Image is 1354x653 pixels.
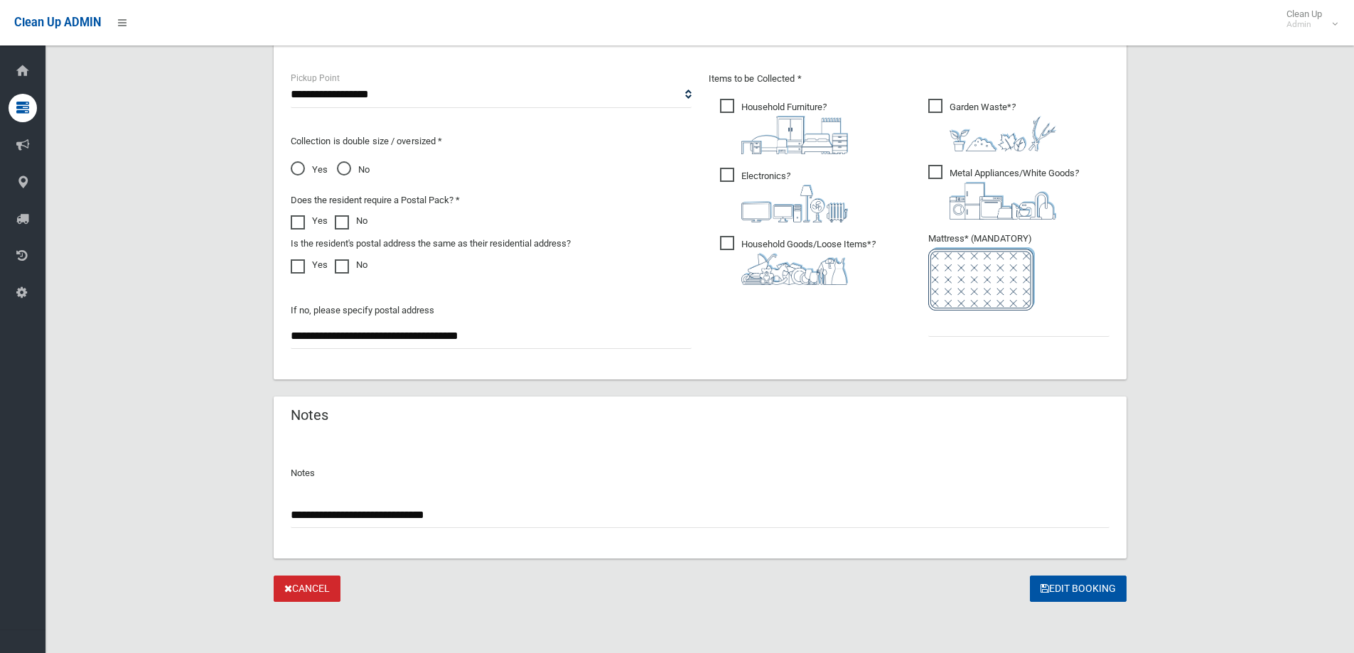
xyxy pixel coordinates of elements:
i: ? [741,171,848,222]
img: e7408bece873d2c1783593a074e5cb2f.png [928,247,1035,311]
i: ? [741,239,876,285]
p: Notes [291,465,1109,482]
span: Household Furniture [720,99,848,154]
span: Clean Up [1279,9,1336,30]
label: Yes [291,212,328,230]
label: Yes [291,257,328,274]
label: If no, please specify postal address [291,302,434,319]
header: Notes [274,401,345,429]
label: Is the resident's postal address the same as their residential address? [291,235,571,252]
p: Items to be Collected * [709,70,1109,87]
img: 394712a680b73dbc3d2a6a3a7ffe5a07.png [741,185,848,222]
i: ? [950,168,1079,220]
i: ? [741,102,848,154]
p: Collection is double size / oversized * [291,133,692,150]
span: Electronics [720,168,848,222]
label: No [335,257,367,274]
img: aa9efdbe659d29b613fca23ba79d85cb.png [741,116,848,154]
span: Household Goods/Loose Items* [720,236,876,285]
label: No [335,212,367,230]
span: Yes [291,161,328,178]
button: Edit Booking [1030,576,1127,602]
span: Mattress* (MANDATORY) [928,233,1109,311]
span: Metal Appliances/White Goods [928,165,1079,220]
i: ? [950,102,1056,151]
span: Clean Up ADMIN [14,16,101,29]
small: Admin [1286,19,1322,30]
span: Garden Waste* [928,99,1056,151]
img: 4fd8a5c772b2c999c83690221e5242e0.png [950,116,1056,151]
img: 36c1b0289cb1767239cdd3de9e694f19.png [950,182,1056,220]
label: Does the resident require a Postal Pack? * [291,192,460,209]
span: No [337,161,370,178]
img: b13cc3517677393f34c0a387616ef184.png [741,253,848,285]
a: Cancel [274,576,340,602]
